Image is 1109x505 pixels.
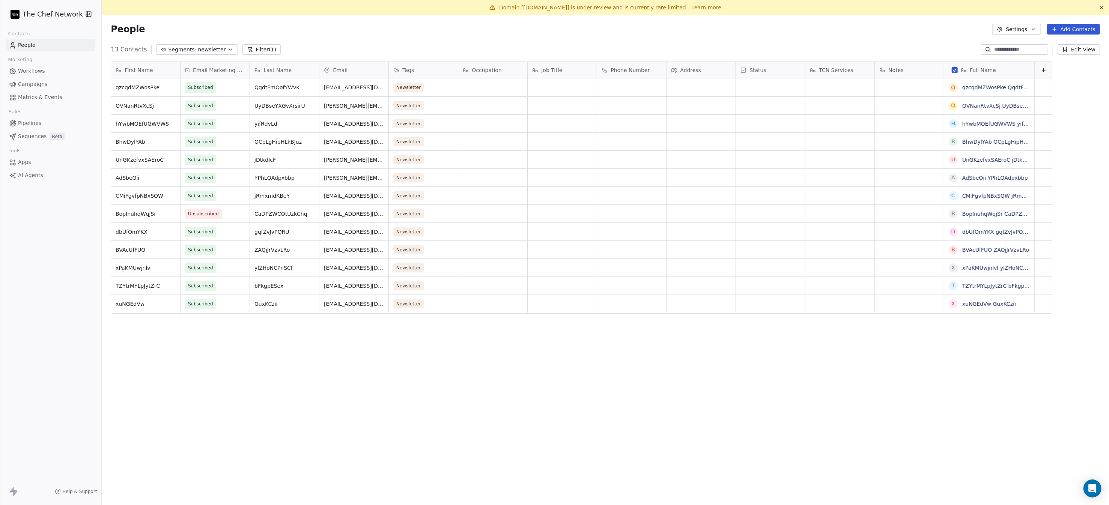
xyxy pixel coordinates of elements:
[6,117,95,129] a: Pipelines
[324,300,384,308] span: [EMAIL_ADDRESS][DOMAIN_NAME]
[263,66,292,74] span: Last Name
[393,281,424,290] span: Newsletter
[62,488,97,494] span: Help & Support
[254,156,314,164] span: jDtkdIcF
[393,299,424,308] span: Newsletter
[181,62,250,78] div: Email Marketing Consent
[951,156,955,164] div: U
[324,102,384,110] span: [PERSON_NAME][EMAIL_ADDRESS][DOMAIN_NAME]
[188,156,213,164] span: Subscribed
[188,300,213,308] span: Subscribed
[597,62,666,78] div: Phone Number
[6,78,95,90] a: Campaigns
[181,78,1053,488] div: grid
[962,84,1053,90] a: qzcqdMZWosPke QqdtFmOofYWvK
[254,246,314,254] span: ZAQjJrVzvLRo
[951,102,956,110] div: Q
[962,301,1016,307] a: xuNGEdVw GuxKCzii
[116,246,176,254] span: BVAcUfFUO
[188,192,213,200] span: Subscribed
[111,62,180,78] div: First Name
[393,137,424,146] span: Newsletter
[9,8,80,21] button: The Chef Network
[6,65,95,77] a: Workflows
[962,265,1038,271] a: xPaKMUwjnlvl ylZHoNCPnSCf
[805,62,874,78] div: TCN Services
[254,300,314,308] span: GuxKCzii
[55,488,97,494] a: Help & Support
[393,83,424,92] span: Newsletter
[333,66,348,74] span: Email
[188,246,213,254] span: Subscribed
[111,45,147,54] span: 13 Contacts
[962,103,1053,109] a: QVNanRtvXcSj UyDBseYXGvXrsirU
[962,193,1047,199] a: CMiFgvfpNBxSQW jRmxmdKBeY
[962,157,1033,163] a: UnGKzefvxSAEroC jDtkdIcF
[324,264,384,272] span: [EMAIL_ADDRESS][DOMAIN_NAME]
[116,300,176,308] span: xuNGEdVw
[611,66,650,74] span: Phone Number
[188,174,213,182] span: Subscribed
[393,209,424,218] span: Newsletter
[952,282,955,290] div: T
[992,24,1041,35] button: Settings
[188,282,213,290] span: Subscribed
[188,120,213,128] span: Subscribed
[188,210,219,218] span: Unsubscribed
[952,138,956,146] div: B
[952,264,956,272] div: x
[875,62,944,78] div: Notes
[324,138,384,146] span: [EMAIL_ADDRESS][DOMAIN_NAME]
[23,9,83,19] span: The Chef Network
[888,66,903,74] span: Notes
[944,62,1034,78] div: Full Name
[11,10,20,19] img: 474584105_122107189682724606_8841237860839550609_n.jpg
[393,191,424,200] span: Newsletter
[691,4,721,11] a: Learn more
[458,62,527,78] div: Occupation
[188,264,213,272] span: Subscribed
[254,174,314,182] span: YPhLQAdpxbbp
[193,66,245,74] span: Email Marketing Consent
[5,54,36,65] span: Marketing
[116,156,176,164] span: UnGKzefvxSAEroC
[116,228,176,236] span: dbUfOmYKX
[116,192,176,200] span: CMiFgvfpNBxSQW
[749,66,766,74] span: Status
[50,133,65,140] span: Beta
[952,192,956,200] div: C
[472,66,502,74] span: Occupation
[393,155,424,164] span: Newsletter
[254,264,314,272] span: ylZHoNCPnSCf
[952,174,956,182] div: A
[324,156,384,164] span: [PERSON_NAME][EMAIL_ADDRESS][DOMAIN_NAME]
[402,66,414,74] span: Tags
[970,66,996,74] span: Full Name
[116,120,176,128] span: hYwbMQEfUGWVWS
[324,282,384,290] span: [EMAIL_ADDRESS][DOMAIN_NAME]
[819,66,853,74] span: TCN Services
[389,62,458,78] div: Tags
[962,283,1037,289] a: TZYtrMYLpJytZrC bFkgpESex
[962,211,1057,217] a: BopInuhqWqjSr CaDPZWCOtUzkChq
[254,192,314,200] span: jRmxmdKBeY
[680,66,701,74] span: Address
[499,5,688,11] span: Domain [[DOMAIN_NAME]] is under review and is currently rate limited.
[254,228,314,236] span: gqfZvJvPQRU
[5,106,25,117] span: Sales
[962,139,1041,145] a: BhwDylYAb QCpLgHipHLkBJuz
[188,84,213,91] span: Subscribed
[324,174,384,182] span: [PERSON_NAME][EMAIL_ADDRESS][PERSON_NAME][DOMAIN_NAME]
[188,138,213,146] span: Subscribed
[116,84,176,91] span: qzcqdMZWosPke
[951,84,956,92] div: q
[6,39,95,51] a: People
[18,158,31,166] span: Apps
[962,229,1031,235] a: dbUfOmYKX gqfZvJvPQRU
[736,62,805,78] div: Status
[250,62,319,78] div: Last Name
[528,62,597,78] div: Job Title
[116,174,176,182] span: AdSbeOii
[6,91,95,104] a: Metrics & Events
[393,227,424,236] span: Newsletter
